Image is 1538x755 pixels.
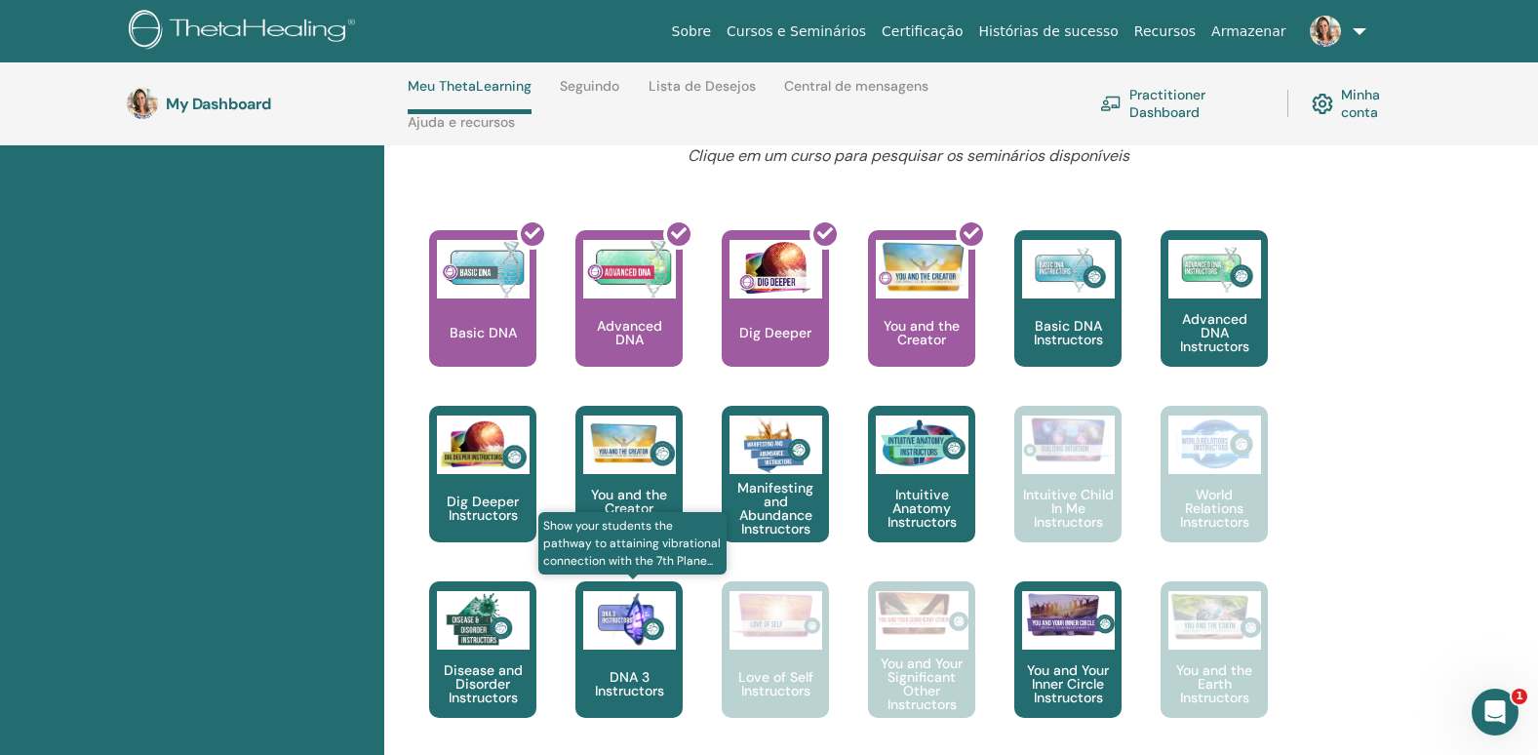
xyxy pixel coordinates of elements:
a: Cursos e Seminários [719,14,874,50]
img: Basic DNA [437,240,530,298]
a: World Relations Instructors World Relations Instructors [1161,406,1268,581]
img: You and the Earth Instructors [1168,591,1261,642]
a: Recursos [1126,14,1203,50]
img: World Relations Instructors [1168,416,1261,474]
p: Intuitive Anatomy Instructors [868,488,975,529]
p: DNA 3 Instructors [575,670,683,697]
p: Clique em um curso para pesquisar os seminários disponíveis [503,144,1314,168]
img: DNA 3 Instructors [583,591,676,650]
p: You and Your Inner Circle Instructors [1014,663,1122,704]
a: You and the Creator Instructors You and the Creator Instructors [575,406,683,581]
img: logo.png [129,10,362,54]
img: default.jpg [127,88,158,119]
p: Disease and Disorder Instructors [429,663,536,704]
a: Intuitive Anatomy Instructors Intuitive Anatomy Instructors [868,406,975,581]
a: Advanced DNA Instructors Advanced DNA Instructors [1161,230,1268,406]
img: Advanced DNA [583,240,676,298]
a: Practitioner Dashboard [1100,82,1264,125]
img: Dig Deeper [730,240,822,298]
p: Love of Self Instructors [722,670,829,697]
p: You and the Earth Instructors [1161,663,1268,704]
h3: My Dashboard [166,95,361,113]
img: chalkboard-teacher.svg [1100,96,1122,111]
p: Advanced DNA Instructors [1161,312,1268,353]
a: Minha conta [1312,82,1412,125]
a: Meu ThetaLearning [408,78,532,114]
a: Dig Deeper Instructors Dig Deeper Instructors [429,406,536,581]
a: Armazenar [1203,14,1293,50]
a: Intuitive Child In Me Instructors Intuitive Child In Me Instructors [1014,406,1122,581]
a: Dig Deeper Dig Deeper [722,230,829,406]
span: Show your students the pathway to attaining vibrational connection with the 7th Plane... [538,512,727,575]
img: Dig Deeper Instructors [437,416,530,474]
p: You and the Creator Instructors [575,488,683,529]
p: World Relations Instructors [1161,488,1268,529]
img: Intuitive Anatomy Instructors [876,416,968,474]
a: Manifesting and Abundance Instructors Manifesting and Abundance Instructors [722,406,829,581]
img: You and Your Inner Circle Instructors [1022,591,1115,638]
a: Histórias de sucesso [971,14,1126,50]
a: Sobre [664,14,719,50]
p: You and Your Significant Other Instructors [868,656,975,711]
img: You and Your Significant Other Instructors [876,591,968,635]
p: Intuitive Child In Me Instructors [1014,488,1122,529]
a: You and the Creator You and the Creator [868,230,975,406]
img: Love of Self Instructors [730,591,822,639]
p: You and the Creator [868,319,975,346]
img: Basic DNA Instructors [1022,240,1115,298]
a: Ajuda e recursos [408,114,515,145]
img: Advanced DNA Instructors [1168,240,1261,298]
a: Advanced DNA Advanced DNA [575,230,683,406]
p: Basic DNA Instructors [1014,319,1122,346]
a: Lista de Desejos [649,78,756,109]
img: Disease and Disorder Instructors [437,591,530,650]
a: Seguindo [560,78,619,109]
a: Basic DNA Basic DNA [429,230,536,406]
p: Dig Deeper [731,326,819,339]
p: Advanced DNA [575,319,683,346]
a: Basic DNA Instructors Basic DNA Instructors [1014,230,1122,406]
img: cog.svg [1312,89,1332,119]
span: 1 [1512,689,1527,704]
p: Dig Deeper Instructors [429,495,536,522]
a: Certificação [874,14,970,50]
img: Manifesting and Abundance Instructors [730,416,822,474]
img: Intuitive Child In Me Instructors [1022,416,1115,463]
img: You and the Creator [876,240,968,294]
a: Central de mensagens [784,78,928,109]
img: You and the Creator Instructors [583,416,676,474]
iframe: Intercom live chat [1472,689,1518,735]
p: Manifesting and Abundance Instructors [722,481,829,536]
img: default.jpg [1310,16,1341,47]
